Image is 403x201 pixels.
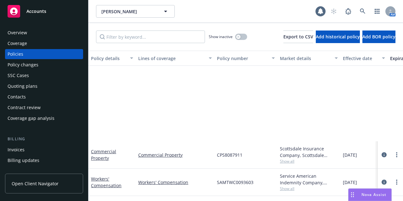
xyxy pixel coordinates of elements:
[283,34,313,40] span: Export to CSV
[5,145,83,155] a: Invoices
[8,38,27,48] div: Coverage
[5,136,83,142] div: Billing
[8,70,29,81] div: SSC Cases
[8,60,38,70] div: Policy changes
[91,176,122,188] a: Workers' Compensation
[5,113,83,123] a: Coverage gap analysis
[5,81,83,91] a: Quoting plans
[316,34,360,40] span: Add historical policy
[91,148,116,161] a: Commercial Property
[393,151,400,159] a: more
[380,178,388,186] a: circleInformation
[5,155,83,165] a: Billing updates
[138,152,212,158] a: Commercial Property
[277,51,340,66] button: Market details
[5,60,83,70] a: Policy changes
[342,5,355,18] a: Report a Bug
[8,81,37,91] div: Quoting plans
[361,192,386,197] span: Nova Assist
[138,179,212,186] a: Workers' Compensation
[280,145,338,159] div: Scottsdale Insurance Company, Scottsdale Insurance Company (Nationwide), CRC Group
[5,166,83,176] a: Account charges
[5,49,83,59] a: Policies
[349,189,356,201] div: Drag to move
[362,31,395,43] button: Add BOR policy
[8,113,54,123] div: Coverage gap analysis
[96,31,205,43] input: Filter by keyword...
[8,166,43,176] div: Account charges
[217,179,253,186] span: SAMTWC0093603
[217,152,242,158] span: CPS8087911
[5,92,83,102] a: Contacts
[8,92,26,102] div: Contacts
[393,178,400,186] a: more
[371,5,383,18] a: Switch app
[136,51,214,66] button: Lines of coverage
[88,51,136,66] button: Policy details
[12,180,59,187] span: Open Client Navigator
[8,145,25,155] div: Invoices
[343,152,357,158] span: [DATE]
[362,34,395,40] span: Add BOR policy
[316,31,360,43] button: Add historical policy
[343,179,357,186] span: [DATE]
[5,28,83,38] a: Overview
[8,49,23,59] div: Policies
[327,5,340,18] a: Start snowing
[8,28,27,38] div: Overview
[280,159,338,164] span: Show all
[356,5,369,18] a: Search
[217,55,268,62] div: Policy number
[214,51,277,66] button: Policy number
[340,51,388,66] button: Effective date
[8,103,41,113] div: Contract review
[91,55,126,62] div: Policy details
[8,155,39,165] div: Billing updates
[280,55,331,62] div: Market details
[280,173,338,186] div: Service American Indemnity Company, Service American Indemnity Company, Method Insurance
[138,55,205,62] div: Lines of coverage
[380,151,388,159] a: circleInformation
[209,34,233,39] span: Show inactive
[5,38,83,48] a: Coverage
[5,103,83,113] a: Contract review
[96,5,175,18] button: [PERSON_NAME]
[343,55,378,62] div: Effective date
[5,70,83,81] a: SSC Cases
[26,9,46,14] span: Accounts
[283,31,313,43] button: Export to CSV
[101,8,156,15] span: [PERSON_NAME]
[5,3,83,20] a: Accounts
[280,186,338,191] span: Show all
[348,188,392,201] button: Nova Assist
